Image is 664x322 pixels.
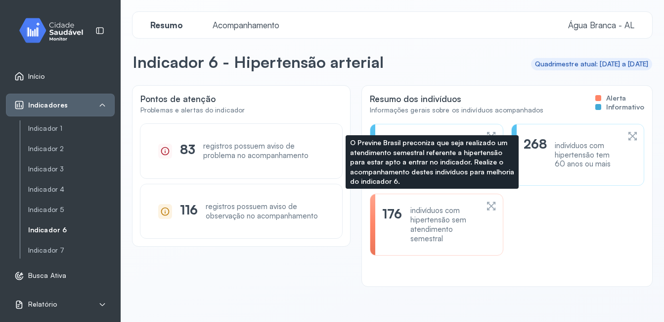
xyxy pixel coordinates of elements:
[180,142,195,161] div: 83
[140,94,342,124] div: Pontos de atenção
[524,136,547,173] div: 268
[28,163,115,175] a: Indicador 3
[28,145,115,153] a: Indicador 2
[140,20,193,30] a: Resumo
[28,124,115,133] a: Indicador 1
[14,71,106,81] a: Início
[28,206,115,214] a: Indicador 5
[382,206,402,243] div: 176
[28,271,66,280] span: Busca Ativa
[28,183,115,196] a: Indicador 4
[140,106,245,114] div: Problemas e alertas do indicador
[568,20,634,30] span: Água Branca - AL
[370,94,543,104] div: Resumo dos indivíduos
[382,136,404,173] div: 367
[206,202,324,221] div: registros possuem aviso de observação no acompanhamento
[144,20,189,30] span: Resumo
[133,52,384,72] p: Indicador 6 - Hipertensão arterial
[413,136,479,173] div: indivíduos com hipertensão aferiram a pressão no semestre
[606,94,626,103] span: Alerta
[28,246,115,255] a: Indicador 7
[28,185,115,194] a: Indicador 4
[28,122,115,135] a: Indicador 1
[14,271,106,281] a: Busca Ativa
[203,142,324,161] div: registros possuem aviso de problema no acompanhamento
[606,103,644,111] span: Informativo
[370,106,543,114] div: Informações gerais sobre os indivíduos acompanhados
[28,72,45,81] span: Início
[28,244,115,257] a: Indicador 7
[207,20,285,30] span: Acompanhamento
[10,16,99,45] img: monitor.svg
[535,60,649,68] div: Quadrimestre atual: [DATE] a [DATE]
[28,300,57,309] span: Relatório
[140,94,245,104] div: Pontos de atenção
[28,165,115,173] a: Indicador 3
[28,226,115,234] a: Indicador 6
[555,141,620,169] div: indivíduos com hipertensão tem 60 anos ou mais
[28,224,115,236] a: Indicador 6
[180,202,198,221] div: 116
[28,204,115,216] a: Indicador 5
[28,143,115,155] a: Indicador 2
[410,206,479,243] div: indivíduos com hipertensão sem atendimento semestral
[28,101,68,109] span: Indicadores
[203,20,289,30] a: Acompanhamento
[370,94,644,124] div: Resumo dos indivíduos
